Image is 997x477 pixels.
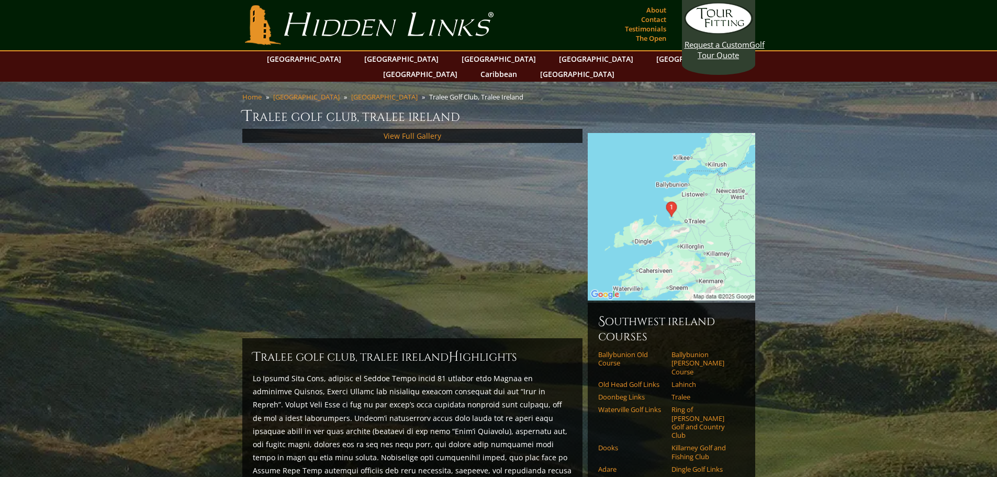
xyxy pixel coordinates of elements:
span: H [449,349,459,365]
a: [GEOGRAPHIC_DATA] [262,51,346,66]
img: Google Map of Tralee Golf Club, Kerry, Ireland [588,133,755,301]
a: [GEOGRAPHIC_DATA] [359,51,444,66]
h2: Tralee Golf Club, Tralee Ireland ighlights [253,349,572,365]
a: [GEOGRAPHIC_DATA] [535,66,620,82]
a: Killarney Golf and Fishing Club [671,443,738,461]
a: Old Head Golf Links [598,380,665,389]
a: Ballybunion [PERSON_NAME] Course [671,350,738,376]
a: Contact [638,12,669,27]
a: The Open [633,31,669,46]
a: Ring of [PERSON_NAME] Golf and Country Club [671,405,738,439]
li: Tralee Golf Club, Tralee Ireland [429,92,528,102]
a: [GEOGRAPHIC_DATA] [273,92,340,102]
a: About [644,3,669,17]
a: Ballybunion Old Course [598,350,665,368]
a: [GEOGRAPHIC_DATA] [651,51,736,66]
a: Dingle Golf Links [671,465,738,473]
a: Waterville Golf Links [598,405,665,414]
a: [GEOGRAPHIC_DATA] [554,51,638,66]
a: [GEOGRAPHIC_DATA] [378,66,463,82]
a: Lahinch [671,380,738,389]
a: Caribbean [475,66,522,82]
a: [GEOGRAPHIC_DATA] [456,51,541,66]
h6: Southwest Ireland Courses [598,313,745,344]
a: Adare [598,465,665,473]
a: Request a CustomGolf Tour Quote [685,3,753,60]
a: Tralee [671,393,738,401]
h1: Tralee Golf Club, Tralee Ireland [242,106,755,127]
a: Home [242,92,262,102]
a: Doonbeg Links [598,393,665,401]
a: Dooks [598,443,665,452]
span: Request a Custom [685,39,749,50]
a: Testimonials [622,21,669,36]
a: [GEOGRAPHIC_DATA] [351,92,418,102]
a: View Full Gallery [384,131,441,141]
